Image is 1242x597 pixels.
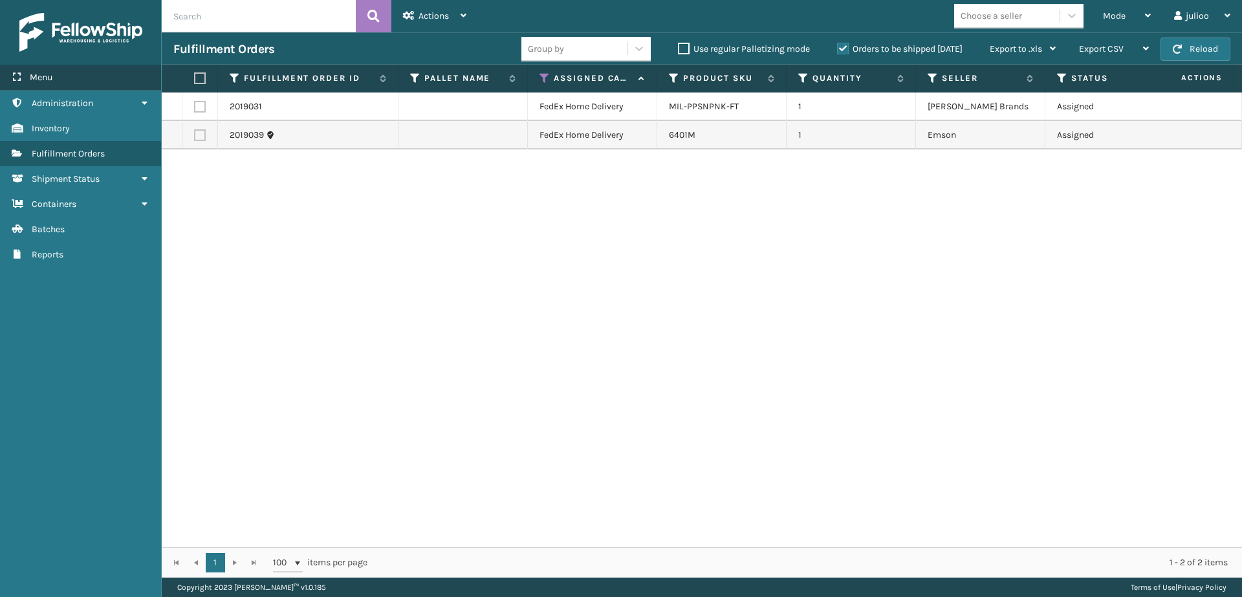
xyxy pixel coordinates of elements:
[273,556,292,569] span: 100
[942,72,1020,84] label: Seller
[1045,121,1175,149] td: Assigned
[1131,583,1175,592] a: Terms of Use
[916,121,1045,149] td: Emson
[32,199,76,210] span: Containers
[1045,92,1175,121] td: Assigned
[32,98,93,109] span: Administration
[528,121,657,149] td: FedEx Home Delivery
[1160,38,1230,61] button: Reload
[177,578,326,597] p: Copyright 2023 [PERSON_NAME]™ v 1.0.185
[32,249,63,260] span: Reports
[32,224,65,235] span: Batches
[683,72,761,84] label: Product SKU
[424,72,503,84] label: Pallet Name
[230,100,262,113] a: 2019031
[787,121,916,149] td: 1
[206,553,225,572] a: 1
[30,72,52,83] span: Menu
[32,148,105,159] span: Fulfillment Orders
[669,101,739,112] a: MIL-PPSNPNK-FT
[1071,72,1149,84] label: Status
[230,129,264,142] a: 2019039
[1131,578,1226,597] div: |
[837,43,963,54] label: Orders to be shipped [DATE]
[990,43,1042,54] span: Export to .xls
[1079,43,1124,54] span: Export CSV
[32,123,70,134] span: Inventory
[554,72,632,84] label: Assigned Carrier Service
[916,92,1045,121] td: [PERSON_NAME] Brands
[19,13,142,52] img: logo
[669,129,695,140] a: 6401M
[32,173,100,184] span: Shipment Status
[678,43,810,54] label: Use regular Palletizing mode
[528,42,564,56] div: Group by
[1177,583,1226,592] a: Privacy Policy
[1140,67,1230,89] span: Actions
[273,553,367,572] span: items per page
[812,72,891,84] label: Quantity
[961,9,1022,23] div: Choose a seller
[419,10,449,21] span: Actions
[386,556,1228,569] div: 1 - 2 of 2 items
[787,92,916,121] td: 1
[1103,10,1126,21] span: Mode
[173,41,274,57] h3: Fulfillment Orders
[244,72,373,84] label: Fulfillment Order Id
[528,92,657,121] td: FedEx Home Delivery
